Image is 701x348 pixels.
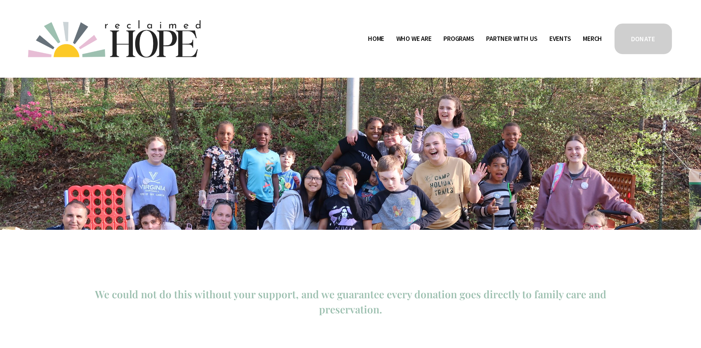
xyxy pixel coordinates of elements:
a: folder dropdown [443,33,474,45]
img: Reclaimed Hope Initiative [28,20,201,57]
a: folder dropdown [396,33,432,45]
a: Merch [583,33,602,45]
span: We could not do this without your support, and we guarantee every donation goes directly to famil... [95,287,609,316]
a: Events [549,33,571,45]
span: Programs [443,34,474,44]
a: DONATE [613,22,673,55]
span: Who We Are [396,34,432,44]
a: folder dropdown [486,33,537,45]
span: Partner With Us [486,34,537,44]
a: Home [368,33,384,45]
